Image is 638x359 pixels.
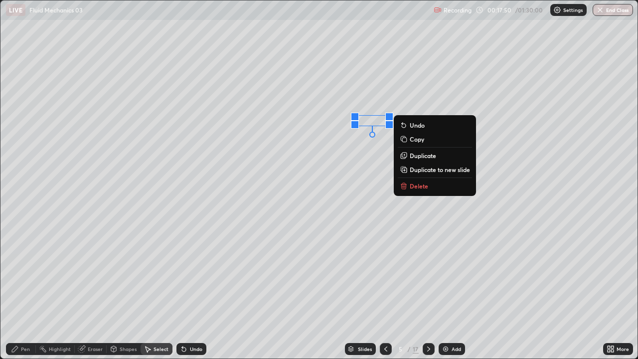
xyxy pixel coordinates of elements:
[9,6,22,14] p: LIVE
[21,347,30,352] div: Pen
[88,347,103,352] div: Eraser
[617,347,629,352] div: More
[190,347,202,352] div: Undo
[410,152,436,160] p: Duplicate
[120,347,137,352] div: Shapes
[29,6,83,14] p: Fluid Mechanics 03
[410,121,425,129] p: Undo
[398,150,472,162] button: Duplicate
[593,4,633,16] button: End Class
[358,347,372,352] div: Slides
[398,180,472,192] button: Delete
[398,133,472,145] button: Copy
[596,6,604,14] img: end-class-cross
[553,6,561,14] img: class-settings-icons
[49,347,71,352] div: Highlight
[398,119,472,131] button: Undo
[398,164,472,176] button: Duplicate to new slide
[396,346,406,352] div: 5
[452,347,461,352] div: Add
[434,6,442,14] img: recording.375f2c34.svg
[410,166,470,174] p: Duplicate to new slide
[563,7,583,12] p: Settings
[408,346,411,352] div: /
[410,135,424,143] p: Copy
[154,347,168,352] div: Select
[410,182,428,190] p: Delete
[413,345,419,354] div: 17
[444,6,472,14] p: Recording
[442,345,450,353] img: add-slide-button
